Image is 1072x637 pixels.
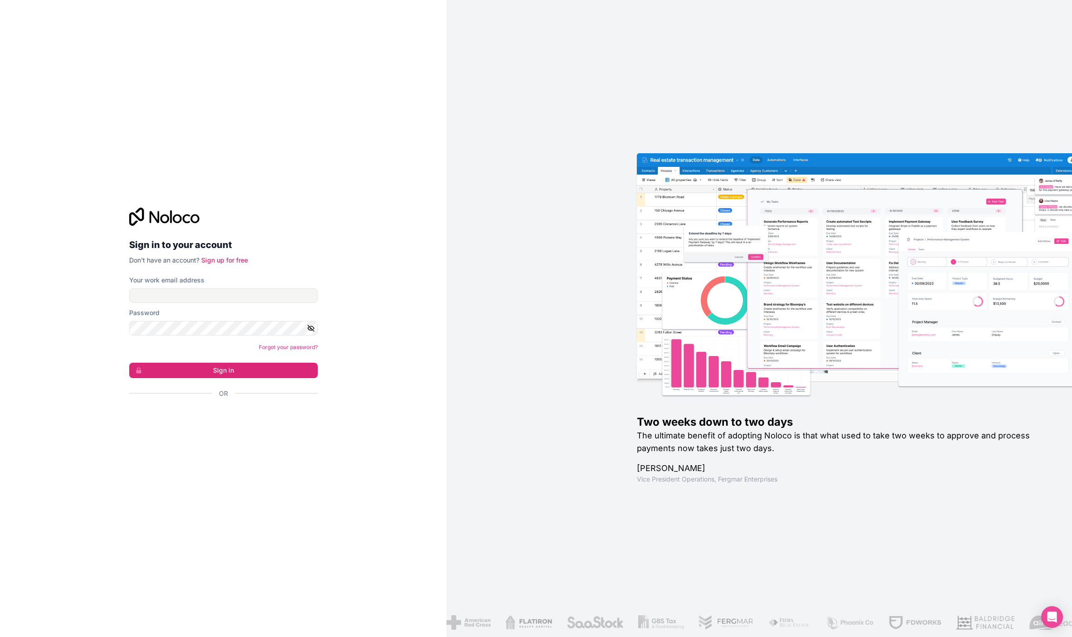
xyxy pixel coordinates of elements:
h2: The ultimate benefit of adopting Noloco is that what used to take two weeks to approve and proces... [637,429,1043,455]
img: /assets/fiera-fwj2N5v4.png [768,615,811,630]
img: /assets/gbstax-C-GtDUiK.png [638,615,684,630]
img: /assets/fergmar-CudnrXN5.png [698,615,754,630]
img: /assets/saastock-C6Zbiodz.png [567,615,624,630]
img: /assets/phoenix-BREaitsQ.png [825,615,874,630]
h1: [PERSON_NAME] [637,462,1043,475]
h1: Two weeks down to two days [637,415,1043,429]
a: Forgot your password? [259,344,318,350]
h2: Sign in to your account [129,237,318,253]
label: Your work email address [129,276,204,285]
img: /assets/fdworks-Bi04fVtw.png [888,615,941,630]
label: Password [129,308,160,317]
img: /assets/baldridge-DxmPIwAm.png [956,615,1015,630]
h1: Vice President Operations , Fergmar Enterprises [637,475,1043,484]
button: Sign in [129,363,318,378]
div: Open Intercom Messenger [1041,606,1063,628]
img: /assets/american-red-cross-BAupjrZR.png [446,615,490,630]
input: Email address [129,288,318,303]
span: Or [219,389,228,398]
span: Don't have an account? [129,256,199,264]
input: Password [129,321,318,336]
img: /assets/flatiron-C8eUkumj.png [505,615,553,630]
a: Sign up for free [201,256,248,264]
iframe: Bouton "Se connecter avec Google" [125,408,315,428]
